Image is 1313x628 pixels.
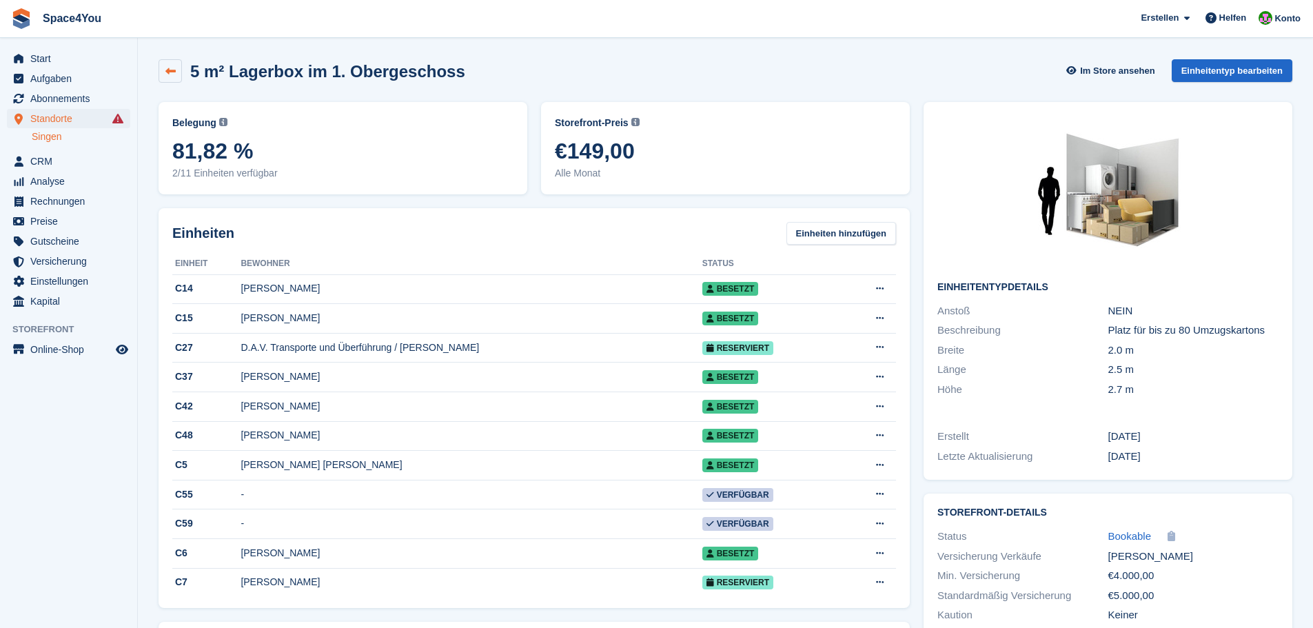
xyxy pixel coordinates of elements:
div: Länge [937,362,1108,378]
div: C6 [172,546,241,560]
span: Storefront [12,323,137,336]
a: Einheitentyp bearbeiten [1172,59,1292,82]
div: C42 [172,399,241,414]
span: Rechnungen [30,192,113,211]
span: €149,00 [555,139,896,163]
div: [PERSON_NAME] [1108,549,1279,565]
div: [PERSON_NAME] [241,281,702,296]
div: [PERSON_NAME] [241,428,702,443]
a: menu [7,272,130,291]
h2: Storefront-Details [937,507,1279,518]
a: Bookable [1108,529,1152,545]
span: Besetzt [702,429,759,443]
span: Reserviert [702,341,773,355]
div: [PERSON_NAME] [241,575,702,589]
span: Besetzt [702,282,759,296]
a: menu [7,252,130,271]
th: Einheit [172,253,241,275]
span: 81,82 % [172,139,513,163]
span: Storefront-Preis [555,116,629,130]
div: C55 [172,487,241,502]
td: - [241,509,702,539]
span: Besetzt [702,547,759,560]
a: menu [7,69,130,88]
span: Verfügbar [702,488,773,502]
i: Es sind Fehler bei der Synchronisierung von Smart-Einträgen aufgetreten [112,113,123,124]
div: Standardmäßig Versicherung [937,588,1108,604]
a: menu [7,89,130,108]
img: icon-info-grey-7440780725fd019a000dd9b08b2336e03edf1995a4989e88bcd33f0948082b44.svg [219,118,227,126]
div: [DATE] [1108,449,1279,465]
span: Analyse [30,172,113,191]
span: Abonnements [30,89,113,108]
td: - [241,480,702,509]
span: CRM [30,152,113,171]
div: Höhe [937,382,1108,398]
div: Breite [937,343,1108,358]
div: C27 [172,341,241,355]
span: Besetzt [702,400,759,414]
span: Kapital [30,292,113,311]
span: Belegung [172,116,216,130]
div: 2.7 m [1108,382,1279,398]
span: Einstellungen [30,272,113,291]
div: C14 [172,281,241,296]
div: Letzte Aktualisierung [937,449,1108,465]
div: Status [937,529,1108,545]
img: icon-info-grey-7440780725fd019a000dd9b08b2336e03edf1995a4989e88bcd33f0948082b44.svg [631,118,640,126]
span: Standorte [30,109,113,128]
div: Beschreibung [937,323,1108,338]
span: Besetzt [702,312,759,325]
h2: Einheiten [172,223,234,243]
a: menu [7,109,130,128]
div: €5.000,00 [1108,588,1279,604]
img: stora-icon-8386f47178a22dfd0bd8f6a31ec36ba5ce8667c1dd55bd0f319d3a0aa187defe.svg [11,8,32,29]
div: Keiner [1108,607,1279,623]
span: Preise [30,212,113,231]
a: menu [7,292,130,311]
div: Min. Versicherung [937,568,1108,584]
a: Space4You [37,7,107,30]
div: Kaution [937,607,1108,623]
div: [PERSON_NAME] [241,399,702,414]
div: [PERSON_NAME] [241,369,702,384]
div: 2.0 m [1108,343,1279,358]
div: 2.5 m [1108,362,1279,378]
div: C5 [172,458,241,472]
div: Erstellt [937,429,1108,445]
span: Aufgaben [30,69,113,88]
span: Helfen [1219,11,1247,25]
th: Bewohner [241,253,702,275]
img: Luca-André Talhoff [1259,11,1272,25]
div: C48 [172,428,241,443]
span: Besetzt [702,370,759,384]
span: Online-Shop [30,340,113,359]
div: [PERSON_NAME] [241,546,702,560]
span: Reserviert [702,576,773,589]
a: menu [7,172,130,191]
div: C7 [172,575,241,589]
a: Einheiten hinzufügen [786,222,896,245]
span: Alle Monat [555,166,896,181]
span: Erstellen [1141,11,1179,25]
div: €4.000,00 [1108,568,1279,584]
span: Besetzt [702,458,759,472]
div: Anstoß [937,303,1108,319]
div: Versicherung Verkäufe [937,549,1108,565]
a: menu [7,49,130,68]
a: Speisekarte [7,340,130,359]
div: C15 [172,311,241,325]
a: menu [7,212,130,231]
span: 2/11 Einheiten verfügbar [172,166,513,181]
span: Bookable [1108,530,1152,542]
div: D.A.V. Transporte und Überführung / [PERSON_NAME] [241,341,702,355]
span: Versicherung [30,252,113,271]
div: [PERSON_NAME] [241,311,702,325]
a: menu [7,152,130,171]
div: [DATE] [1108,429,1279,445]
div: C37 [172,369,241,384]
img: 50-sqft-unit.jpg [1005,116,1212,271]
h2: 5 m² Lagerbox im 1. Obergeschoss [190,62,465,81]
a: Im Store ansehen [1064,59,1161,82]
a: Singen [32,130,130,143]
